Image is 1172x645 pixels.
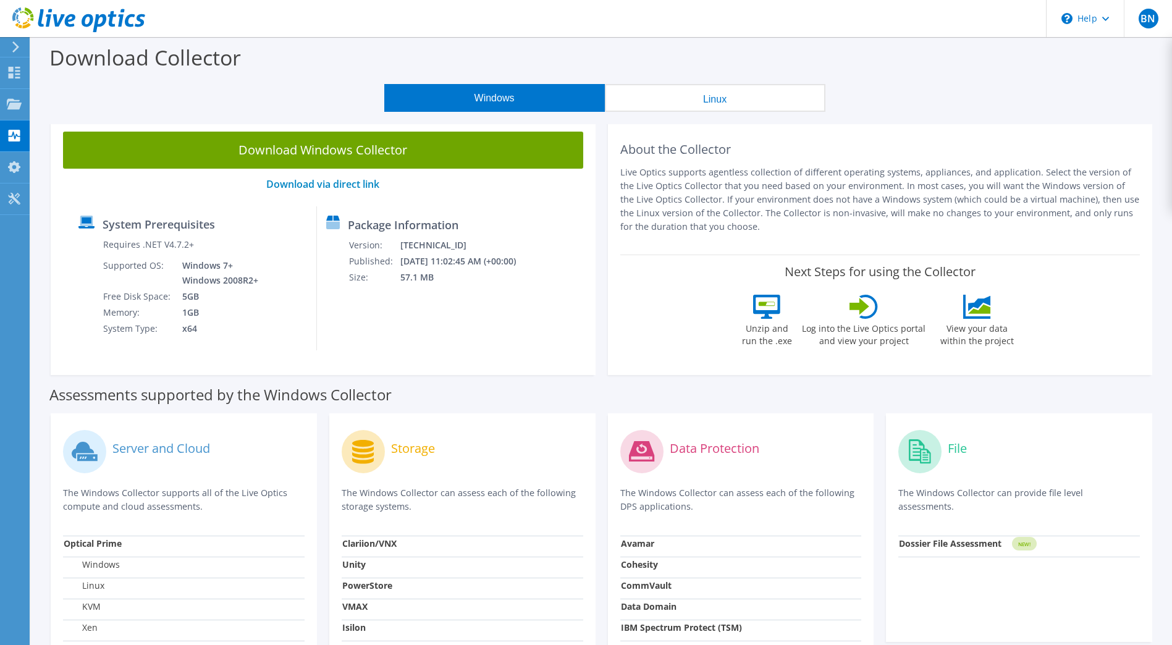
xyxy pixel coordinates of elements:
[391,442,435,455] label: Storage
[342,601,368,612] strong: VMAX
[400,269,533,285] td: 57.1 MB
[738,319,795,347] label: Unzip and run the .exe
[103,305,173,321] td: Memory:
[621,537,654,549] strong: Avamar
[342,559,366,570] strong: Unity
[342,486,583,513] p: The Windows Collector can assess each of the following storage systems.
[948,442,967,455] label: File
[173,289,261,305] td: 5GB
[348,269,400,285] td: Size:
[342,622,366,633] strong: Isilon
[103,238,194,251] label: Requires .NET V4.7.2+
[620,142,1140,157] h2: About the Collector
[898,486,1140,513] p: The Windows Collector can provide file level assessments.
[785,264,976,279] label: Next Steps for using the Collector
[384,84,605,112] button: Windows
[400,237,533,253] td: [TECHNICAL_ID]
[620,166,1140,234] p: Live Optics supports agentless collection of different operating systems, appliances, and applica...
[1018,541,1031,547] tspan: NEW!
[621,580,672,591] strong: CommVault
[400,253,533,269] td: [DATE] 11:02:45 AM (+00:00)
[1139,9,1158,28] span: BN
[63,132,583,169] a: Download Windows Collector
[342,537,397,549] strong: Clariion/VNX
[173,305,261,321] td: 1GB
[64,559,120,571] label: Windows
[621,559,658,570] strong: Cohesity
[899,537,1001,549] strong: Dossier File Assessment
[348,253,400,269] td: Published:
[173,258,261,289] td: Windows 7+ Windows 2008R2+
[605,84,825,112] button: Linux
[49,389,392,401] label: Assessments supported by the Windows Collector
[342,580,392,591] strong: PowerStore
[63,486,305,513] p: The Windows Collector supports all of the Live Optics compute and cloud assessments.
[348,237,400,253] td: Version:
[103,258,173,289] td: Supported OS:
[173,321,261,337] td: x64
[64,580,104,592] label: Linux
[64,537,122,549] strong: Optical Prime
[64,601,101,613] label: KVM
[620,486,862,513] p: The Windows Collector can assess each of the following DPS applications.
[1061,13,1073,24] svg: \n
[112,442,210,455] label: Server and Cloud
[621,622,742,633] strong: IBM Spectrum Protect (TSM)
[103,218,215,230] label: System Prerequisites
[801,319,926,347] label: Log into the Live Optics portal and view your project
[621,601,677,612] strong: Data Domain
[49,43,241,72] label: Download Collector
[103,289,173,305] td: Free Disk Space:
[103,321,173,337] td: System Type:
[266,177,379,191] a: Download via direct link
[348,219,458,231] label: Package Information
[64,622,98,634] label: Xen
[670,442,759,455] label: Data Protection
[932,319,1021,347] label: View your data within the project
